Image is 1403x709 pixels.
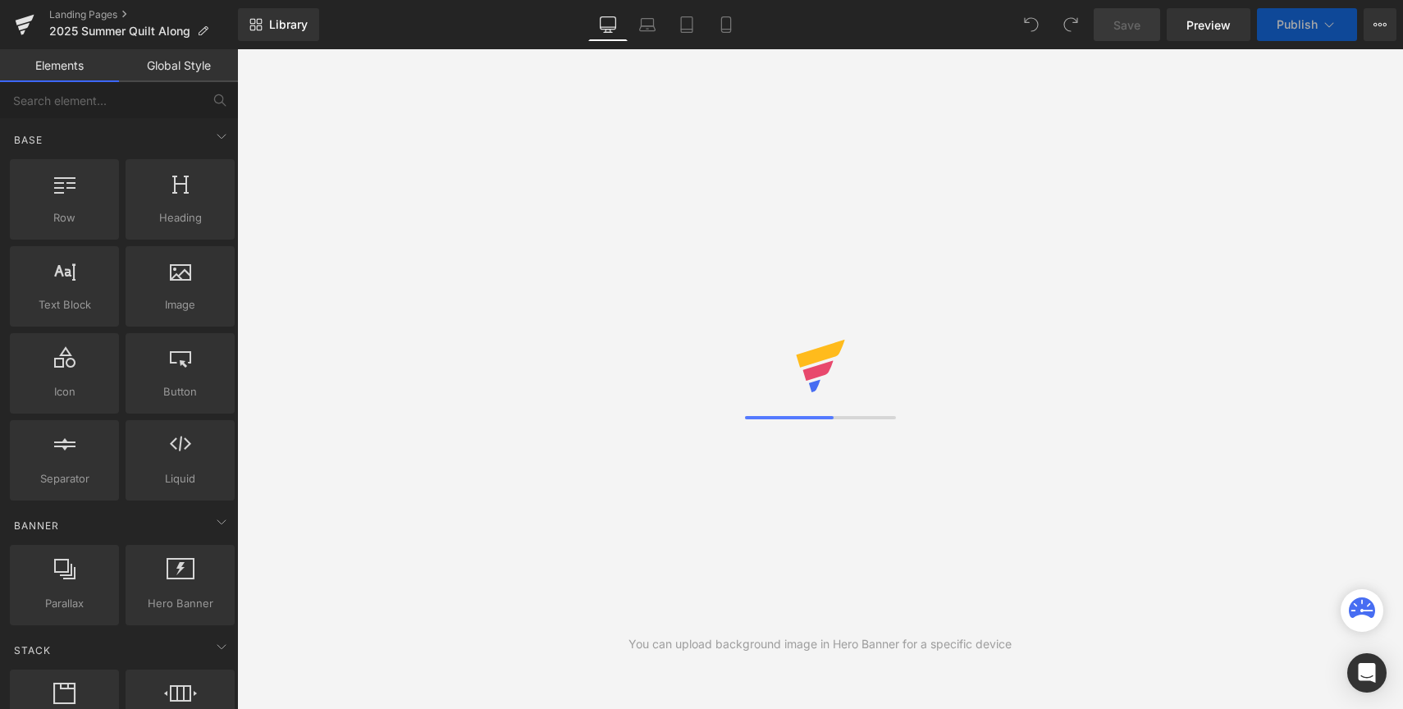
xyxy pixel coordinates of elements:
span: Row [15,209,114,226]
span: 2025 Summer Quilt Along [49,25,190,38]
span: Preview [1186,16,1231,34]
a: Landing Pages [49,8,238,21]
span: Save [1113,16,1140,34]
a: Desktop [588,8,628,41]
span: Library [269,17,308,32]
span: Publish [1277,18,1318,31]
a: Preview [1167,8,1250,41]
a: New Library [238,8,319,41]
button: More [1364,8,1396,41]
span: Button [130,383,230,400]
span: Icon [15,383,114,400]
span: Parallax [15,595,114,612]
button: Publish [1257,8,1357,41]
span: Base [12,132,44,148]
div: Open Intercom Messenger [1347,653,1387,693]
span: Image [130,296,230,313]
span: Text Block [15,296,114,313]
span: Banner [12,518,61,533]
a: Global Style [119,49,238,82]
span: Heading [130,209,230,226]
span: Separator [15,470,114,487]
a: Tablet [667,8,706,41]
span: Stack [12,643,53,658]
a: Mobile [706,8,746,41]
button: Undo [1015,8,1048,41]
span: Liquid [130,470,230,487]
button: Redo [1054,8,1087,41]
a: Laptop [628,8,667,41]
span: Hero Banner [130,595,230,612]
div: You can upload background image in Hero Banner for a specific device [628,635,1012,653]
